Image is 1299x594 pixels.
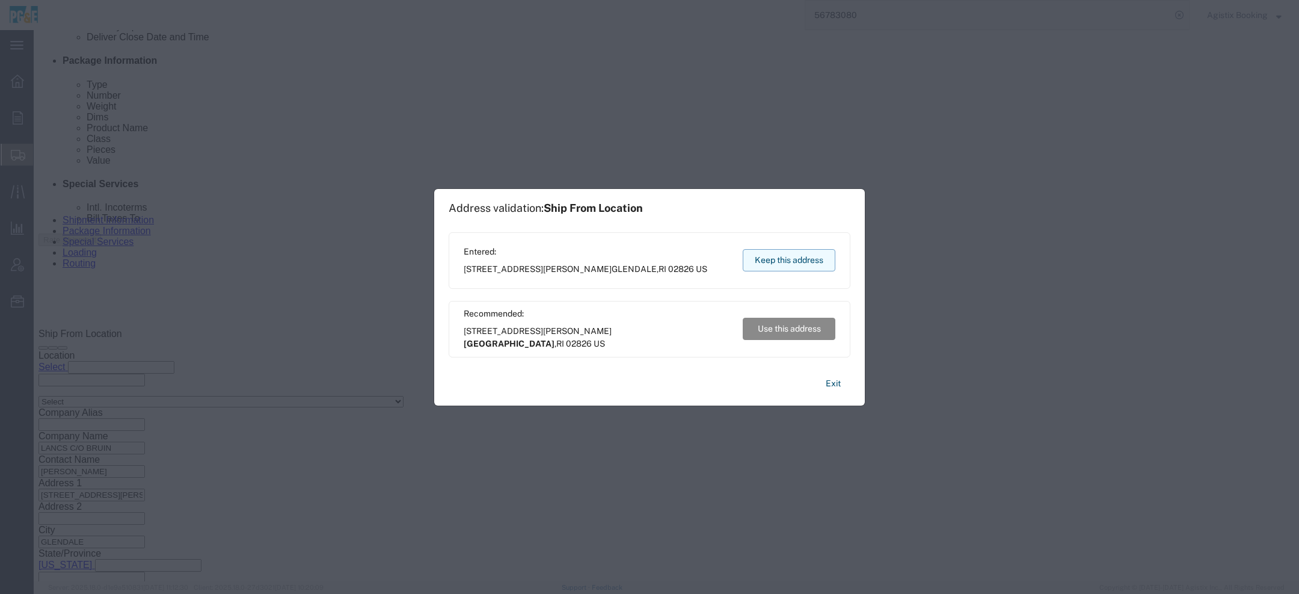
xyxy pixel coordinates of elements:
span: 02826 [566,339,592,348]
span: [STREET_ADDRESS][PERSON_NAME] , [464,263,707,276]
button: Use this address [743,318,835,340]
button: Exit [816,373,850,394]
span: US [696,264,707,274]
span: GLENDALE [612,264,657,274]
span: US [594,339,605,348]
span: Recommended: [464,308,731,320]
span: Entered: [464,246,707,258]
button: Keep this address [743,249,835,271]
h1: Address validation: [449,202,643,215]
span: [STREET_ADDRESS][PERSON_NAME] , [464,325,731,350]
span: Ship From Location [544,202,643,214]
span: 02826 [668,264,694,274]
span: [GEOGRAPHIC_DATA] [464,339,554,348]
span: RI [659,264,666,274]
span: RI [556,339,564,348]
